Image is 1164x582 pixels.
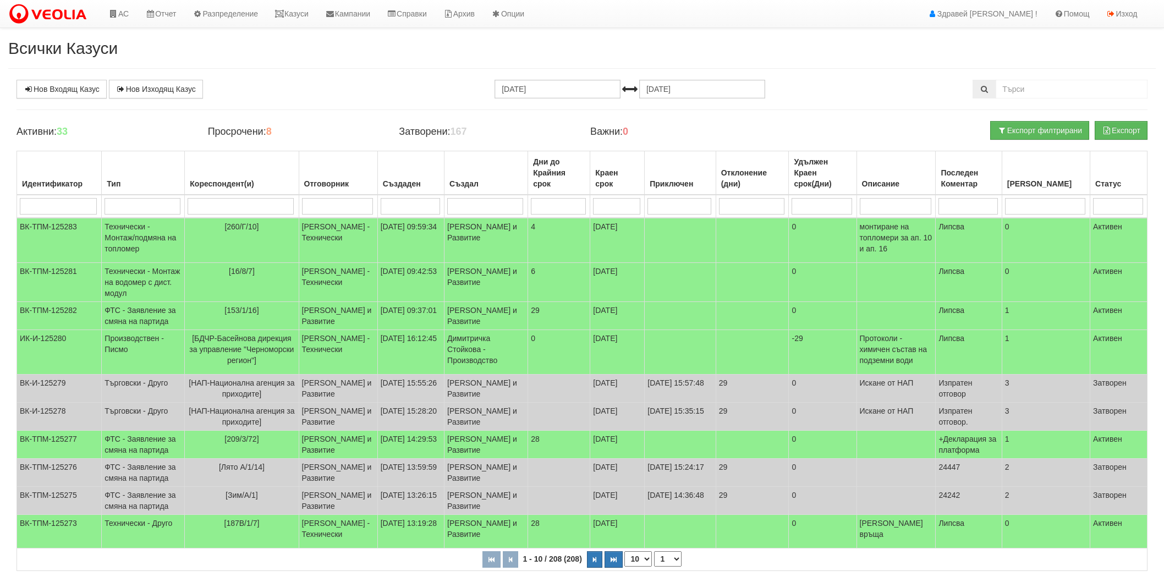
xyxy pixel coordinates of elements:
[377,431,444,459] td: [DATE] 14:29:53
[444,487,528,515] td: [PERSON_NAME] и Развитие
[716,459,789,487] td: 29
[299,263,377,302] td: [PERSON_NAME] - Технически
[789,375,856,403] td: 0
[1090,330,1147,375] td: Активен
[105,176,182,191] div: Тип
[302,176,375,191] div: Отговорник
[789,431,856,459] td: 0
[102,218,185,263] td: Технически - Монтаж/подмяна на топломер
[789,218,856,263] td: 0
[654,551,682,567] select: Страница номер
[102,302,185,330] td: ФТС - Заявление за смяна на партида
[377,218,444,263] td: [DATE] 09:59:34
[377,459,444,487] td: [DATE] 13:59:59
[938,378,972,398] span: Изпратен отговор
[716,151,789,195] th: Отклонение (дни): No sort applied, activate to apply an ascending sort
[381,176,441,191] div: Създаден
[860,405,933,416] p: Искане от НАП
[789,487,856,515] td: 0
[17,403,102,431] td: ВК-И-125278
[645,403,716,431] td: [DATE] 15:35:15
[1090,459,1147,487] td: Затворен
[377,403,444,431] td: [DATE] 15:28:20
[17,459,102,487] td: ВК-ТПМ-125276
[719,165,786,191] div: Отклонение (дни)
[590,330,645,375] td: [DATE]
[856,151,936,195] th: Описание: No sort applied, activate to apply an ascending sort
[17,330,102,375] td: ИК-И-125280
[623,126,628,137] b: 0
[444,330,528,375] td: Димитричка Стойкова - Производство
[226,491,258,499] span: [Зим/А/1]
[789,459,856,487] td: 0
[377,515,444,548] td: [DATE] 13:19:28
[1090,218,1147,263] td: Активен
[587,551,602,568] button: Следваща страница
[938,334,964,343] span: Липсва
[936,151,1002,195] th: Последен Коментар: No sort applied, activate to apply an ascending sort
[299,151,377,195] th: Отговорник: No sort applied, activate to apply an ascending sort
[531,267,535,276] span: 6
[520,554,584,563] span: 1 - 10 / 208 (208)
[447,176,525,191] div: Създал
[1090,487,1147,515] td: Затворен
[1090,515,1147,548] td: Активен
[299,302,377,330] td: [PERSON_NAME] и Развитие
[399,127,574,138] h4: Затворени:
[938,491,960,499] span: 24242
[1002,330,1090,375] td: 1
[17,80,107,98] a: Нов Входящ Казус
[189,334,294,365] span: [БДЧР-Басейнова дирекция за управление "Черноморски регион"]
[444,515,528,548] td: [PERSON_NAME] и Развитие
[208,127,383,138] h4: Просрочени:
[605,551,623,568] button: Последна страница
[716,487,789,515] td: 29
[938,463,960,471] span: 24447
[17,487,102,515] td: ВК-ТПМ-125275
[299,459,377,487] td: [PERSON_NAME] и Развитие
[789,263,856,302] td: 0
[716,403,789,431] td: 29
[17,127,191,138] h4: Активни:
[102,459,185,487] td: ФТС - Заявление за смяна на партида
[789,330,856,375] td: -29
[8,39,1156,57] h2: Всички Казуси
[229,267,255,276] span: [16/8/7]
[789,151,856,195] th: Удължен Краен срок(Дни): No sort applied, activate to apply an ascending sort
[1090,403,1147,431] td: Затворен
[503,551,518,568] button: Предишна страница
[531,435,540,443] span: 28
[1005,176,1087,191] div: [PERSON_NAME]
[266,126,272,137] b: 8
[377,302,444,330] td: [DATE] 09:37:01
[377,487,444,515] td: [DATE] 13:26:15
[299,487,377,515] td: [PERSON_NAME] и Развитие
[299,515,377,548] td: [PERSON_NAME] - Технически
[20,176,98,191] div: Идентификатор
[444,403,528,431] td: [PERSON_NAME] и Развитие
[624,551,652,567] select: Брой редове на страница
[189,407,294,426] span: [НАП-Национална агенция за приходите]
[185,151,299,195] th: Кореспондент(и): No sort applied, activate to apply an ascending sort
[938,435,996,454] span: +Декларация за платформа
[444,151,528,195] th: Създал: No sort applied, activate to apply an ascending sort
[102,487,185,515] td: ФТС - Заявление за смяна на партида
[17,515,102,548] td: ВК-ТПМ-125273
[1002,403,1090,431] td: 3
[590,515,645,548] td: [DATE]
[938,165,998,191] div: Последен Коментар
[1002,487,1090,515] td: 2
[1090,302,1147,330] td: Активен
[102,330,185,375] td: Производствен - Писмо
[1002,375,1090,403] td: 3
[224,435,259,443] span: [209/3/72]
[1002,263,1090,302] td: 0
[938,267,964,276] span: Липсва
[590,151,645,195] th: Краен срок: No sort applied, activate to apply an ascending sort
[444,375,528,403] td: [PERSON_NAME] и Развитие
[17,375,102,403] td: ВК-И-125279
[590,459,645,487] td: [DATE]
[377,375,444,403] td: [DATE] 15:55:26
[531,222,535,231] span: 4
[860,221,933,254] p: монтиране на топломери за ап. 10 и ап. 16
